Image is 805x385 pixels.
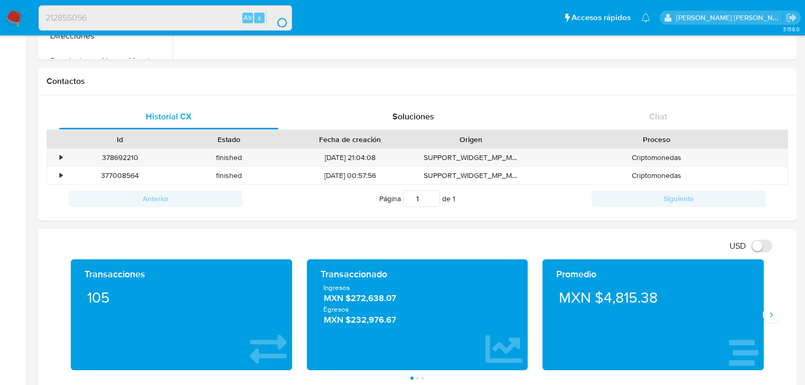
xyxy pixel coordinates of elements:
[73,134,167,145] div: Id
[60,171,62,181] div: •
[41,23,173,49] button: Direcciones
[175,149,284,166] div: finished
[786,12,797,23] a: Salir
[39,11,292,25] input: Buscar usuario o caso...
[416,167,526,184] div: SUPPORT_WIDGET_MP_MOBILE
[453,193,455,204] span: 1
[244,13,252,23] span: Alt
[526,149,788,166] div: Criptomonedas
[392,110,434,123] span: Soluciones
[649,110,667,123] span: Chat
[284,149,416,166] div: [DATE] 21:04:08
[41,49,173,74] button: Restricciones Nuevo Mundo
[291,134,409,145] div: Fecha de creación
[65,149,175,166] div: 378692210
[641,13,650,22] a: Notificaciones
[46,76,788,87] h1: Contactos
[676,13,783,23] p: michelleangelica.rodriguez@mercadolibre.com.mx
[783,25,800,33] span: 3.158.0
[533,134,780,145] div: Proceso
[526,167,788,184] div: Criptomonedas
[379,190,455,207] span: Página de
[69,190,243,207] button: Anterior
[572,12,631,23] span: Accesos rápidos
[65,167,175,184] div: 377008564
[592,190,766,207] button: Siguiente
[266,11,288,25] button: search-icon
[146,110,192,123] span: Historial CX
[424,134,518,145] div: Origen
[182,134,277,145] div: Estado
[60,153,62,163] div: •
[258,13,261,23] span: s
[175,167,284,184] div: finished
[284,167,416,184] div: [DATE] 00:57:56
[416,149,526,166] div: SUPPORT_WIDGET_MP_MOBILE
